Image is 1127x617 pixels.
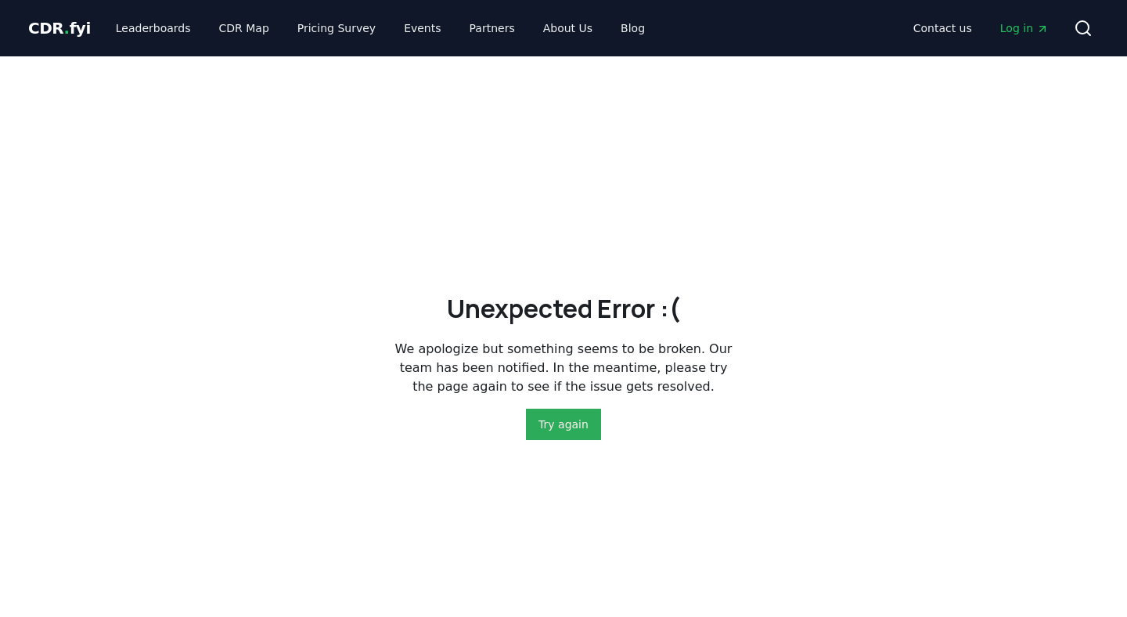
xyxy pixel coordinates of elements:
a: Events [391,14,453,42]
h2: Unexpected Error :( [447,290,681,327]
span: CDR fyi [28,19,91,38]
a: Partners [457,14,527,42]
a: Leaderboards [103,14,203,42]
p: We apologize but something seems to be broken. Our team has been notified. In the meantime, pleas... [388,340,739,396]
span: . [64,19,70,38]
a: Log in [988,14,1061,42]
nav: Main [103,14,657,42]
a: Pricing Survey [285,14,388,42]
a: Blog [608,14,657,42]
a: CDR Map [207,14,282,42]
nav: Main [901,14,1061,42]
a: Contact us [901,14,985,42]
span: Log in [1000,20,1049,36]
a: CDR.fyi [28,17,91,39]
a: About Us [531,14,605,42]
button: Try again [526,409,601,440]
